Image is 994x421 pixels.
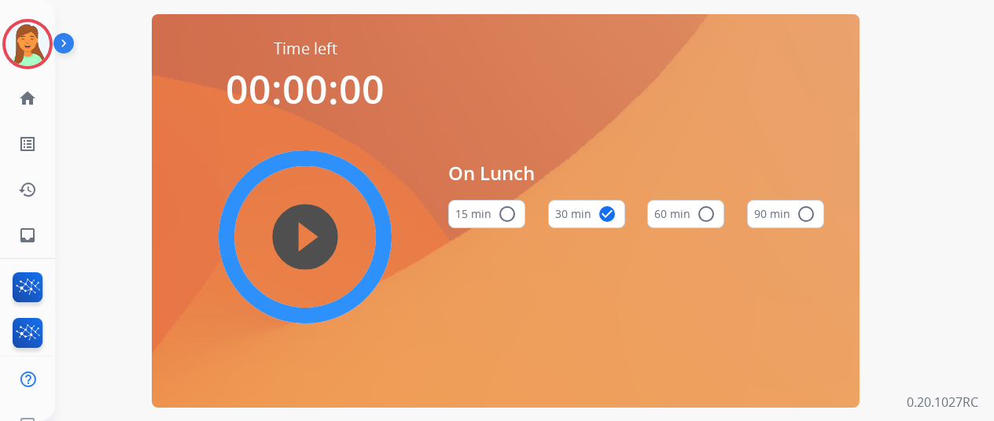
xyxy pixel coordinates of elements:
button: 60 min [647,200,724,228]
mat-icon: play_circle_filled [296,227,315,246]
img: avatar [6,22,50,66]
button: 90 min [747,200,824,228]
mat-icon: list_alt [18,135,37,153]
mat-icon: radio_button_unchecked [498,205,517,223]
button: 30 min [548,200,625,228]
p: 0.20.1027RC [907,393,978,412]
span: On Lunch [448,159,824,187]
mat-icon: radio_button_unchecked [697,205,716,223]
button: 15 min [448,200,525,228]
span: Time left [274,38,337,60]
mat-icon: inbox [18,226,37,245]
mat-icon: history [18,180,37,199]
mat-icon: radio_button_unchecked [797,205,815,223]
mat-icon: check_circle [598,205,617,223]
span: 00:00:00 [226,62,385,116]
mat-icon: home [18,89,37,108]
